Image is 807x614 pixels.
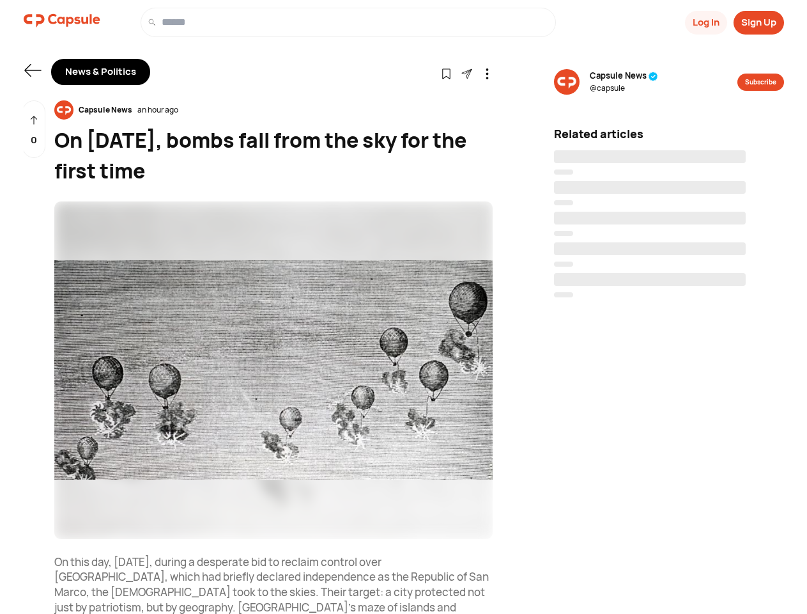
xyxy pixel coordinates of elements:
p: 0 [31,133,37,148]
div: On [DATE], bombs fall from the sky for the first time [54,125,493,186]
img: logo [24,8,100,33]
span: ‌ [554,231,573,236]
img: resizeImage [54,201,493,539]
div: Related articles [554,125,784,143]
button: Subscribe [737,74,784,91]
img: tick [649,72,658,81]
a: logo [24,8,100,37]
span: @ capsule [590,83,658,94]
button: Log In [685,11,727,35]
span: ‌ [554,181,746,194]
span: ‌ [554,273,746,286]
span: ‌ [554,150,746,163]
span: ‌ [554,242,746,255]
span: ‌ [554,262,573,267]
img: resizeImage [54,100,73,120]
span: Capsule News [590,70,658,83]
span: ‌ [554,169,573,175]
div: Capsule News [73,104,137,116]
div: an hour ago [137,104,178,116]
img: resizeImage [554,69,580,95]
span: ‌ [554,292,573,297]
div: News & Politics [51,59,150,85]
button: Sign Up [734,11,784,35]
span: ‌ [554,200,573,205]
span: ‌ [554,212,746,224]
